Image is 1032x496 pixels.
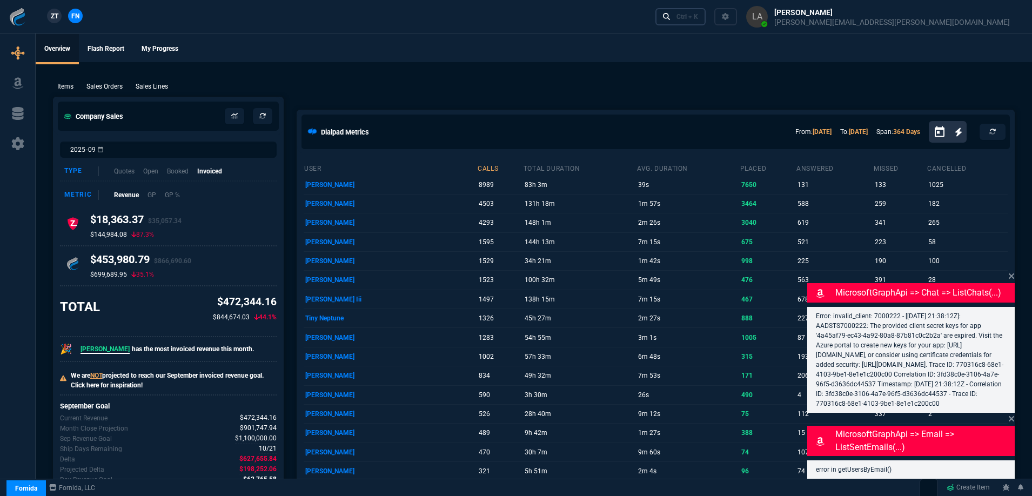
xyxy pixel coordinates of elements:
p: Invoiced [197,166,222,176]
p: The difference between the current month's Revenue and the goal. [60,454,75,464]
p: 144h 13m [525,234,635,250]
p: [PERSON_NAME] Iii [305,292,475,307]
p: 1m 42s [638,253,738,269]
p: 1523 [479,272,521,287]
p: spec.value [233,474,277,485]
p: 888 [741,311,794,326]
span: Delta divided by the remaining ship days. [243,474,277,485]
p: GP % [165,190,180,200]
p: MicrosoftGraphApi => chat => listChats(...) [835,286,1013,299]
p: 3464 [741,196,794,211]
h5: Company Sales [64,111,123,122]
p: 193 [798,349,872,364]
p: 74 [741,445,794,460]
p: The difference between the current month's Revenue goal and projected month-end. [60,465,104,474]
span: NOT [90,372,102,379]
th: answered [796,160,873,175]
p: 1497 [479,292,521,307]
span: The difference between the current month's Revenue goal and projected month-end. [239,464,277,474]
th: total duration [523,160,636,175]
p: [PERSON_NAME] [305,177,475,192]
p: 190 [875,253,925,269]
p: 83h 3m [525,177,635,192]
span: [PERSON_NAME] [81,345,130,354]
p: 7m 15s [638,234,738,250]
p: 131h 18m [525,196,635,211]
p: 96 [741,464,794,479]
h6: September Goal [60,402,277,411]
p: 3040 [741,215,794,230]
p: 227 [798,311,872,326]
p: 🎉 [60,341,72,357]
p: 7m 53s [638,368,738,383]
p: 107 [798,445,872,460]
p: 1005 [741,330,794,345]
span: Company Revenue Goal for Sep. [235,433,277,444]
p: 39s [638,177,738,192]
p: 490 [741,387,794,403]
p: 206 [798,368,872,383]
span: $866,690.60 [154,257,191,265]
p: [PERSON_NAME] [305,425,475,440]
p: [PERSON_NAME] [305,234,475,250]
p: 100h 32m [525,272,635,287]
p: Delta divided by the remaining ship days. [60,475,112,485]
p: 87 [798,330,872,345]
p: 675 [741,234,794,250]
div: Metric [64,190,99,200]
p: Booked [167,166,189,176]
a: Create Item [942,480,994,496]
p: 388 [741,425,794,440]
p: 58 [928,234,1006,250]
p: $844,674.03 [213,312,250,322]
span: Uses current month's data to project the month's close. [240,423,277,433]
p: spec.value [225,433,277,444]
p: 9m 60s [638,445,738,460]
p: 5h 51m [525,464,635,479]
p: 138h 15m [525,292,635,307]
p: 148h 1m [525,215,635,230]
p: 57h 33m [525,349,635,364]
p: 1002 [479,349,521,364]
p: 44.1% [254,312,277,322]
p: spec.value [230,413,277,423]
p: 1326 [479,311,521,326]
th: calls [477,160,523,175]
p: 998 [741,253,794,269]
a: Flash Report [79,34,133,64]
p: 4293 [479,215,521,230]
p: 28h 40m [525,406,635,421]
p: 467 [741,292,794,307]
p: error in getUsersByEmail() [816,465,1006,474]
p: 2m 4s [638,464,738,479]
p: 678 [798,292,872,307]
p: To: [840,127,868,137]
p: 223 [875,234,925,250]
h5: Dialpad Metrics [321,127,369,137]
p: 526 [479,406,521,421]
p: spec.value [249,444,277,454]
p: 259 [875,196,925,211]
p: 315 [741,349,794,364]
a: My Progress [133,34,187,64]
p: $699,689.95 [90,270,127,279]
p: 182 [928,196,1006,211]
h3: TOTAL [60,299,100,315]
p: 8989 [479,177,521,192]
p: [PERSON_NAME] [305,272,475,287]
p: 321 [479,464,521,479]
p: 3m 1s [638,330,738,345]
p: 1m 57s [638,196,738,211]
p: 34h 21m [525,253,635,269]
p: [PERSON_NAME] [305,387,475,403]
p: 3h 30m [525,387,635,403]
p: 75 [741,406,794,421]
p: 834 [479,368,521,383]
p: Sales Orders [86,82,123,91]
p: [PERSON_NAME] [305,445,475,460]
p: GP [148,190,156,200]
p: Sales Lines [136,82,168,91]
p: From: [795,127,832,137]
p: [PERSON_NAME] [305,368,475,383]
button: Open calendar [933,124,955,140]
